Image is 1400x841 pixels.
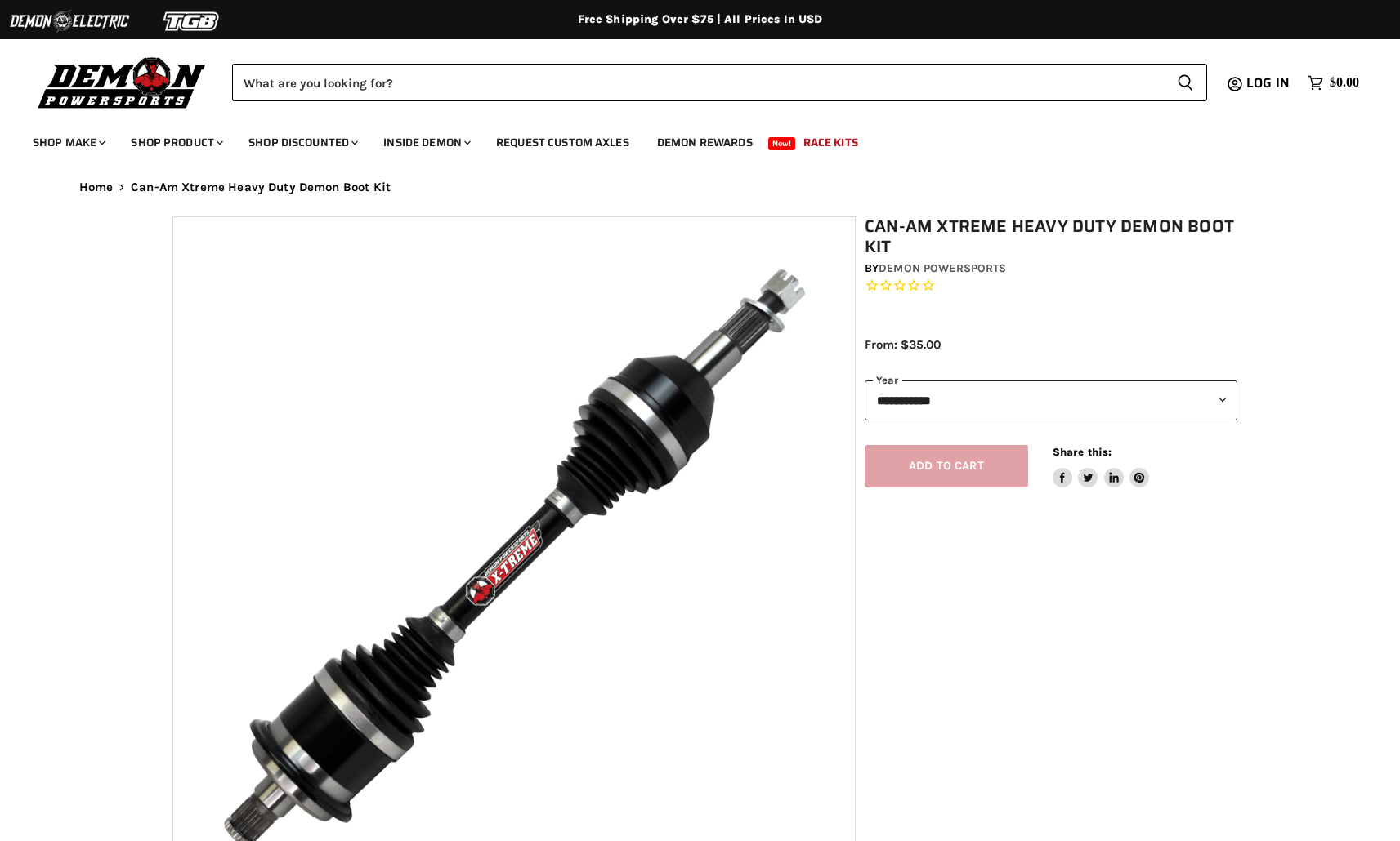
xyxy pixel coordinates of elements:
span: Rated 0.0 out of 5 stars 0 reviews [865,278,1237,295]
nav: Breadcrumbs [47,180,1354,194]
input: Search [232,64,1164,101]
a: Request Custom Axles [484,126,642,159]
aside: Share this: [1053,445,1150,488]
div: Free Shipping Over $75 | All Prices In USD [47,12,1354,27]
a: Shop Product [119,126,233,159]
button: Search [1164,64,1207,101]
ul: Main menu [20,119,1355,159]
span: New! [768,137,796,150]
span: $0.00 [1330,75,1359,91]
a: Inside Demon [371,126,481,159]
h1: Can-Am Xtreme Heavy Duty Demon Boot Kit [865,216,1237,257]
a: Demon Powersports [879,261,1006,275]
a: Shop Make [20,126,115,159]
a: Shop Discounted [236,126,368,159]
form: Product [232,64,1207,101]
span: Log in [1246,73,1290,93]
a: $0.00 [1299,71,1367,95]
span: From: $35.00 [865,337,941,352]
div: by [865,260,1237,278]
a: Log in [1239,76,1299,91]
select: year [865,380,1237,420]
img: TGB Logo 2 [131,6,253,37]
img: Demon Powersports [33,53,212,111]
span: Can-Am Xtreme Heavy Duty Demon Boot Kit [131,180,391,194]
a: Demon Rewards [645,126,765,159]
a: Race Kits [791,126,870,159]
a: Home [79,180,114,194]
span: Share this: [1053,446,1112,458]
img: Demon Electric Logo 2 [8,6,131,37]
